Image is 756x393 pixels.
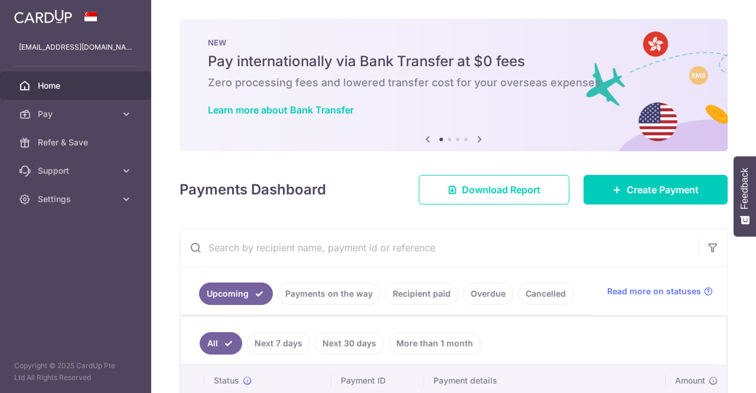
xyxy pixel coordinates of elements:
img: Bank transfer banner [180,19,728,151]
h6: Zero processing fees and lowered transfer cost for your overseas expenses [208,76,699,90]
span: Read more on statuses [607,285,701,297]
a: Create Payment [584,175,728,204]
a: Learn more about Bank Transfer [208,104,354,116]
a: Recipient paid [385,282,458,305]
span: Refer & Save [38,137,116,148]
h5: Pay internationally via Bank Transfer at $0 fees [208,52,699,71]
span: Settings [38,193,116,205]
span: Home [38,80,116,92]
a: More than 1 month [389,332,481,355]
a: Download Report [419,175,569,204]
a: Next 30 days [315,332,384,355]
input: Search by recipient name, payment id or reference [180,229,699,267]
a: Overdue [463,282,513,305]
a: Read more on statuses [607,285,713,297]
span: Status [214,375,239,386]
span: Download Report [462,183,540,197]
a: Upcoming [199,282,273,305]
a: Cancelled [518,282,573,305]
p: NEW [208,38,699,47]
span: Pay [38,108,116,120]
a: Next 7 days [247,332,310,355]
span: Support [38,165,116,177]
span: Create Payment [627,183,699,197]
img: CardUp [14,9,72,24]
button: Feedback - Show survey [734,156,756,236]
span: Feedback [739,168,750,209]
h4: Payments Dashboard [180,179,326,200]
a: Payments on the way [278,282,380,305]
a: All [200,332,242,355]
span: Amount [675,375,705,386]
p: [EMAIL_ADDRESS][DOMAIN_NAME] [19,41,132,53]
